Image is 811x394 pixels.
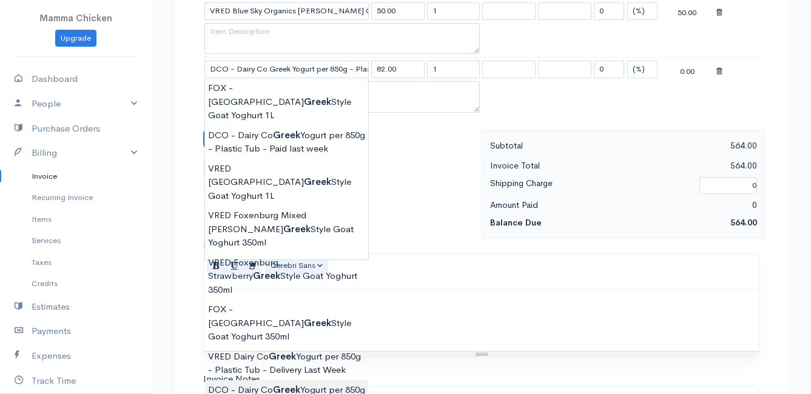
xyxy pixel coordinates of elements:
button: Add Row [203,130,255,148]
div: FOX - [GEOGRAPHIC_DATA] Style Goat Yoghurt 1L [205,78,368,125]
div: 0 [624,198,763,213]
div: Shipping Charge [484,176,693,196]
div: Subtotal [484,138,624,153]
div: DCO - Dairy Co Yogurt per 850g - Plastic Tub - Paid last week [205,125,368,159]
div: Amount Paid [484,198,624,213]
strong: Greek [273,129,300,141]
div: VRED Foxenburg Mixed [PERSON_NAME] Style Goat Yoghurt 350ml [205,205,368,253]
span: 564.00 [730,217,757,228]
strong: Balance Due [490,217,542,228]
label: Invoice Terms [203,238,260,252]
div: Resize [204,352,759,357]
div: VRED Dairy Co Yogurt per 850g - Plastic Tub - Delivery Last Week [205,347,368,380]
strong: Greek [304,96,331,107]
div: 564.00 [624,158,763,173]
div: Invoice Total [484,158,624,173]
div: FOX - [GEOGRAPHIC_DATA] Style Goat Yoghurt 350ml [205,299,368,347]
strong: Greek [253,270,280,281]
div: 564.00 [624,138,763,153]
strong: Greek [304,176,331,187]
strong: Greek [269,350,296,362]
input: Item Name [204,61,369,78]
strong: Greek [283,223,311,235]
strong: Greek [304,317,331,329]
div: VRED [GEOGRAPHIC_DATA] Style Goat Yoghurt 1L [205,159,368,206]
a: Upgrade [55,30,96,47]
label: Attach PDf or Image [203,159,294,177]
div: 0.00 [661,62,714,78]
div: 50.00 [661,4,714,19]
div: VRED Foxenburg Strawberry Style Goat Yoghurt 350ml [205,253,368,300]
input: Item Name [204,2,369,20]
span: Mamma Chicken [39,12,112,24]
label: Invoice Notes [203,372,260,386]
